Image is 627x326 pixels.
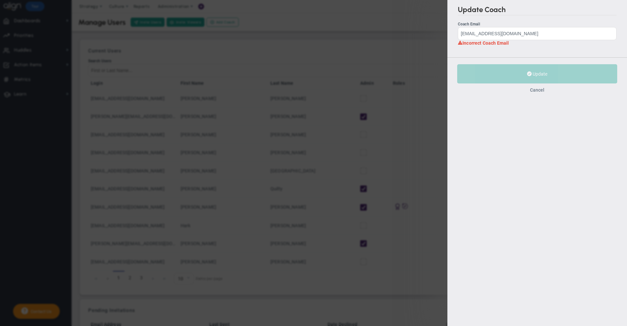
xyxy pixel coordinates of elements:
[458,27,617,40] input: Coach Email
[533,71,547,77] span: Update
[458,40,617,46] h4: Incorrect Coach Email
[530,87,544,93] button: Cancel
[458,22,617,26] div: Coach Email
[458,5,617,15] h2: Update Coach
[457,64,617,83] button: Update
